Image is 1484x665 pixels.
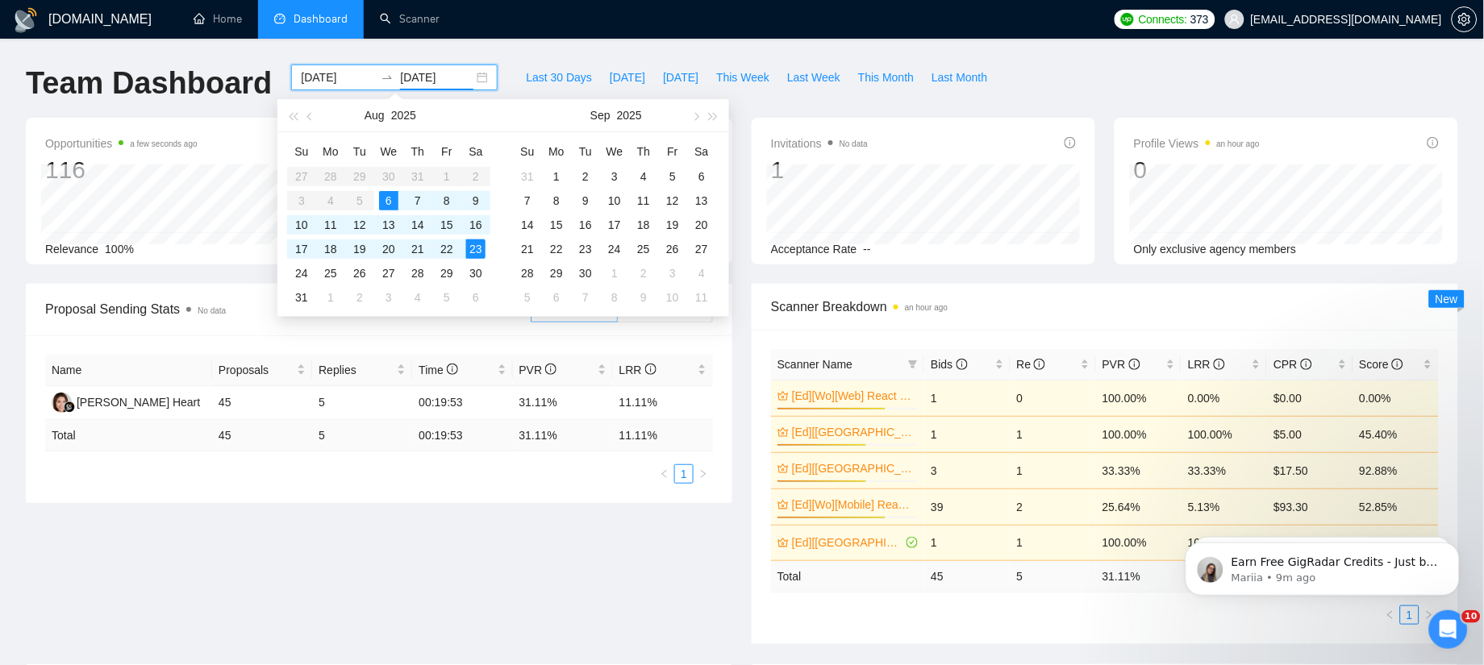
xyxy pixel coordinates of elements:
div: 4 [408,288,427,307]
div: 1 [547,167,566,186]
a: [Ed][[GEOGRAPHIC_DATA]][Web] React + Next.js [792,459,915,477]
td: $0.00 [1267,380,1353,416]
p: Earn Free GigRadar Credits - Just by Sharing Your Story! 💬 Want more credits for sending proposal... [70,46,278,62]
div: 22 [437,239,456,259]
div: 14 [408,215,427,235]
div: 23 [466,239,486,259]
button: 2025 [617,99,642,131]
div: 27 [379,264,398,283]
td: 45 [212,420,312,451]
td: 2025-09-30 [571,261,600,285]
img: Profile image for Mariia [36,48,62,74]
button: Last Month [923,64,996,90]
div: 28 [518,264,537,283]
div: [PERSON_NAME] Heart [77,393,200,411]
time: an hour ago [1217,139,1260,148]
img: KH [52,393,72,413]
button: [DATE] [601,64,654,90]
span: to [381,71,394,84]
div: 10 [663,288,682,307]
td: 2025-10-04 [687,261,716,285]
td: 2025-10-10 [658,285,687,310]
td: 2025-09-13 [687,189,716,213]
td: 2025-09-11 [629,189,658,213]
span: New [1436,293,1458,305]
div: 11 [634,191,653,210]
td: 2025-08-09 [461,189,490,213]
th: Th [629,139,658,164]
span: crown [777,390,789,401]
span: crown [777,463,789,474]
div: 31 [518,167,537,186]
td: 2025-08-15 [432,213,461,237]
span: info-circle [645,364,657,375]
div: 7 [518,191,537,210]
div: 6 [692,167,711,186]
td: 2025-09-29 [542,261,571,285]
div: 29 [437,264,456,283]
th: Proposals [212,355,312,386]
td: 2025-08-31 [287,285,316,310]
div: 13 [692,191,711,210]
div: 15 [547,215,566,235]
td: 2025-09-17 [600,213,629,237]
span: Invitations [771,134,868,153]
td: 2025-09-06 [687,164,716,189]
span: LRR [1188,358,1225,371]
td: 0.00% [1353,380,1439,416]
td: 2025-08-28 [403,261,432,285]
span: [DATE] [663,69,698,86]
div: 31 [292,288,311,307]
td: 2025-09-23 [571,237,600,261]
img: upwork-logo.png [1121,13,1134,26]
div: 7 [576,288,595,307]
td: 2025-10-06 [542,285,571,310]
th: Fr [658,139,687,164]
span: info-circle [1034,359,1045,370]
td: 0.00% [1182,380,1267,416]
span: info-circle [1428,137,1439,148]
a: [Ed][Wo][Web] React + Next.js [792,387,915,405]
td: 2025-08-29 [432,261,461,285]
time: a few seconds ago [130,139,197,148]
td: 2025-08-13 [374,213,403,237]
th: Fr [432,139,461,164]
td: 2025-09-07 [513,189,542,213]
div: 116 [45,155,198,185]
div: 14 [518,215,537,235]
td: 2025-08-21 [403,237,432,261]
span: crown [777,426,789,438]
div: 8 [437,191,456,210]
span: left [660,469,669,479]
div: 18 [321,239,340,259]
td: 2025-08-12 [345,213,374,237]
span: info-circle [1065,137,1076,148]
div: 2 [634,264,653,283]
td: 2025-08-31 [513,164,542,189]
span: PVR [519,364,557,376]
td: 2025-09-22 [542,237,571,261]
td: 2025-10-11 [687,285,716,310]
div: 3 [605,167,624,186]
td: 2025-09-10 [600,189,629,213]
div: 25 [321,264,340,283]
div: 21 [518,239,537,259]
th: Tu [571,139,600,164]
td: 00:19:53 [412,420,512,451]
th: We [600,139,629,164]
td: 1 [1011,416,1096,452]
span: Scanner Breakdown [771,297,1439,317]
td: 2025-08-27 [374,261,403,285]
span: Relevance [45,243,98,256]
td: 1 [1011,452,1096,488]
button: 2025 [391,99,416,131]
th: Tu [345,139,374,164]
span: Last Month [932,69,987,86]
span: 100% [105,243,134,256]
td: 2025-09-20 [687,213,716,237]
td: 33.33% [1182,452,1267,488]
td: 5 [312,420,412,451]
td: 2025-10-09 [629,285,658,310]
span: Bids [931,358,967,371]
div: 24 [292,264,311,283]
